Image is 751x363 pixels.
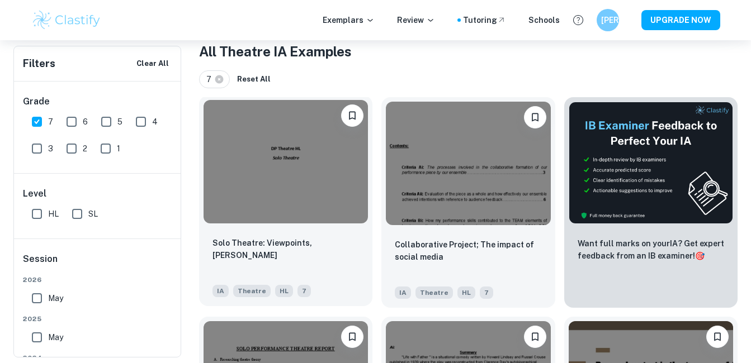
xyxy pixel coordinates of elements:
div: 7 [199,70,230,88]
span: 4 [152,116,158,128]
h6: [PERSON_NAME] [601,14,614,26]
button: Bookmark [341,104,363,127]
button: UPGRADE NOW [641,10,720,30]
span: 🎯 [695,251,705,260]
button: Bookmark [524,326,546,348]
button: Help and Feedback [569,11,588,30]
span: 7 [480,286,493,299]
p: Review [397,14,435,26]
span: HL [48,208,59,220]
button: Reset All [234,71,273,88]
a: Schools [528,14,560,26]
span: 2026 [23,275,173,285]
a: ThumbnailWant full marks on yourIA? Get expert feedback from an IB examiner! [564,97,738,308]
img: Theatre IA example thumbnail: Solo Theatre: Viewpoints, Anne Bogart [204,100,368,223]
span: Theatre [233,285,271,297]
button: Bookmark [706,326,729,348]
span: 6 [83,116,88,128]
span: Theatre [415,286,453,299]
img: Clastify logo [31,9,102,31]
span: 1 [117,142,120,155]
p: Collaborative Project; The impact of social media [395,238,541,263]
span: 7 [297,285,311,297]
p: Solo Theatre: Viewpoints, Anne Bogart [212,237,359,261]
span: IA [395,286,411,299]
p: Want full marks on your IA ? Get expert feedback from an IB examiner! [578,237,724,262]
span: 2024 [23,353,173,363]
span: 2 [83,142,87,155]
span: 3 [48,142,53,155]
h1: All Theatre IA Examples [199,41,738,61]
span: 2025 [23,314,173,324]
button: Bookmark [524,106,546,128]
span: 7 [48,116,53,128]
p: Exemplars [323,14,375,26]
h6: Level [23,187,173,200]
a: Tutoring [463,14,506,26]
span: HL [457,286,475,299]
img: Theatre IA example thumbnail: Collaborative Project; The impact of soc [386,102,550,225]
button: Bookmark [341,326,363,348]
span: 5 [117,116,122,128]
span: 7 [206,73,216,85]
a: BookmarkCollaborative Project; The impact of social mediaIATheatreHL7 [381,97,555,308]
button: [PERSON_NAME] [597,9,619,31]
img: Thumbnail [569,102,733,224]
span: IA [212,285,229,297]
span: SL [88,208,98,220]
h6: Grade [23,95,173,108]
h6: Session [23,252,173,275]
span: HL [275,285,293,297]
h6: Filters [23,56,55,71]
span: May [48,292,63,304]
button: Clear All [134,55,172,72]
span: May [48,331,63,343]
a: BookmarkSolo Theatre: Viewpoints, Anne BogartIATheatreHL7 [199,97,372,308]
